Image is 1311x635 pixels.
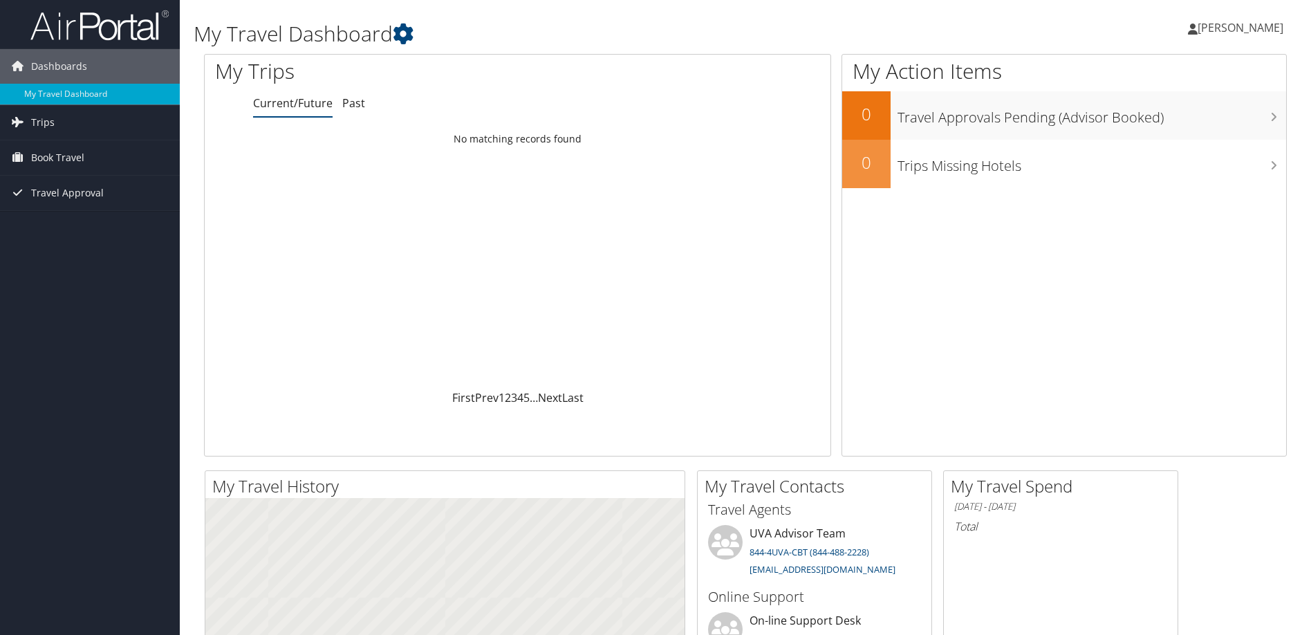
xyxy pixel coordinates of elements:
span: [PERSON_NAME] [1198,20,1283,35]
h1: My Trips [215,57,559,86]
h6: [DATE] - [DATE] [954,500,1167,513]
td: No matching records found [205,127,830,151]
a: [PERSON_NAME] [1188,7,1297,48]
span: Dashboards [31,49,87,84]
h2: My Travel Contacts [705,475,931,498]
a: 3 [511,390,517,405]
h2: 0 [842,151,891,174]
a: 844-4UVA-CBT (844-488-2228) [750,546,869,558]
a: Current/Future [253,95,333,111]
li: UVA Advisor Team [701,525,928,582]
span: … [530,390,538,405]
h1: My Action Items [842,57,1286,86]
h3: Online Support [708,587,921,607]
span: Trips [31,105,55,140]
a: Last [562,390,584,405]
h2: 0 [842,102,891,126]
h1: My Travel Dashboard [194,19,929,48]
span: Travel Approval [31,176,104,210]
h3: Trips Missing Hotels [898,149,1286,176]
a: Past [342,95,365,111]
h2: My Travel History [212,475,685,498]
a: Prev [475,390,499,405]
a: Next [538,390,562,405]
span: Book Travel [31,140,84,175]
a: First [452,390,475,405]
a: 0Trips Missing Hotels [842,140,1286,188]
a: 5 [523,390,530,405]
a: 1 [499,390,505,405]
a: 2 [505,390,511,405]
h2: My Travel Spend [951,475,1178,498]
img: airportal-logo.png [30,9,169,42]
h3: Travel Agents [708,500,921,519]
a: 0Travel Approvals Pending (Advisor Booked) [842,91,1286,140]
h3: Travel Approvals Pending (Advisor Booked) [898,101,1286,127]
a: [EMAIL_ADDRESS][DOMAIN_NAME] [750,563,895,576]
h6: Total [954,519,1167,534]
a: 4 [517,390,523,405]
